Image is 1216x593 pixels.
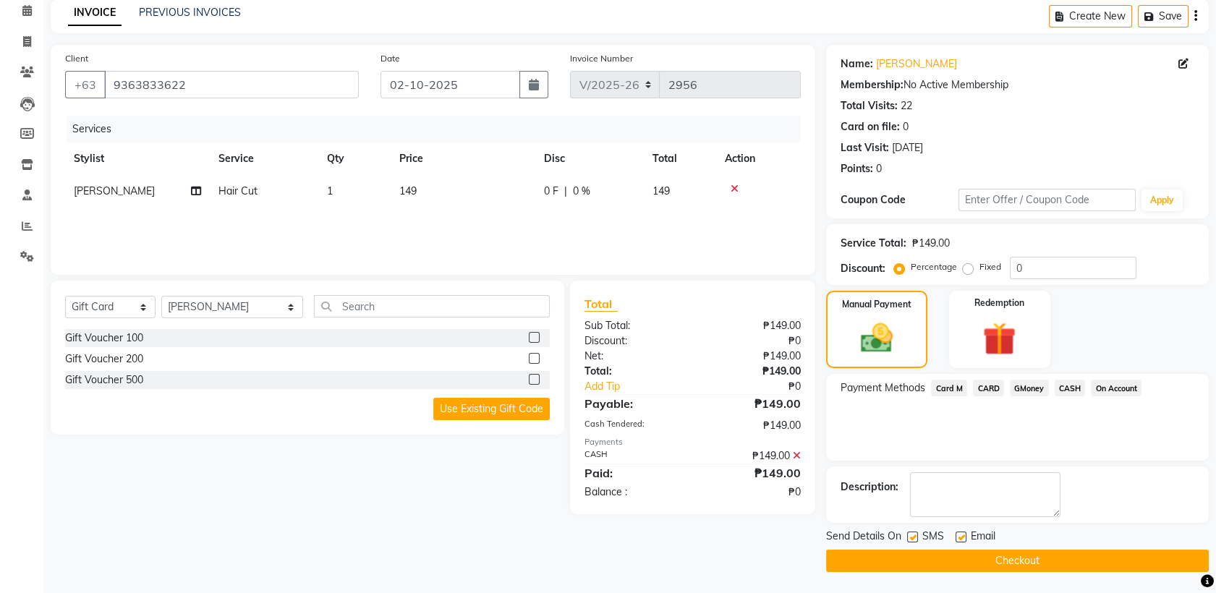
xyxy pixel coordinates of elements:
input: Search by Name/Mobile/Email/Code [104,71,359,98]
label: Manual Payment [842,298,911,311]
div: Service Total: [841,236,906,251]
span: Total [584,296,618,312]
th: Total [644,142,716,175]
span: 149 [652,184,670,197]
div: ₱149.00 [912,236,950,251]
div: Coupon Code [841,192,958,208]
button: Checkout [826,550,1209,572]
div: Name: [841,56,873,72]
div: Net: [574,349,693,364]
div: Description: [841,479,898,495]
span: 0 F [544,184,558,199]
div: Last Visit: [841,140,889,155]
th: Stylist [65,142,210,175]
span: Email [971,529,995,547]
div: No Active Membership [841,77,1194,93]
th: Action [716,142,801,175]
span: 1 [327,184,333,197]
div: ₱0 [713,379,812,394]
div: Cash Tendered: [574,418,693,433]
button: Create New [1049,5,1132,27]
span: CASH [1055,380,1086,396]
input: Search [314,295,550,317]
img: _cash.svg [851,320,903,357]
div: ₱149.00 [693,448,812,464]
div: Total: [574,364,693,379]
button: Save [1138,5,1189,27]
div: ₱149.00 [693,395,812,412]
div: Paid: [574,464,693,482]
button: +63 [65,71,106,98]
label: Client [65,52,88,65]
label: Date [380,52,400,65]
div: ₱149.00 [693,364,812,379]
span: CARD [973,380,1004,396]
div: Membership: [841,77,904,93]
a: Add Tip [574,379,713,394]
a: [PERSON_NAME] [876,56,957,72]
span: GMoney [1010,380,1049,396]
div: Payable: [574,395,693,412]
span: | [564,184,567,199]
span: 149 [399,184,417,197]
div: Total Visits: [841,98,898,114]
input: Enter Offer / Coupon Code [958,189,1135,211]
div: 0 [876,161,882,176]
div: Gift Voucher 200 [65,351,143,367]
th: Service [210,142,318,175]
div: 22 [901,98,912,114]
div: ₱149.00 [693,418,812,433]
th: Disc [535,142,644,175]
th: Qty [318,142,391,175]
div: ₱149.00 [693,349,812,364]
div: Gift Voucher 500 [65,372,143,388]
span: SMS [922,529,944,547]
div: Discount: [841,261,885,276]
div: Balance : [574,485,693,500]
button: Apply [1141,189,1183,211]
span: [PERSON_NAME] [74,184,155,197]
div: Services [67,116,812,142]
label: Invoice Number [570,52,633,65]
button: Use Existing Gift Code [433,398,550,420]
span: On Account [1091,380,1141,396]
span: 0 % [573,184,590,199]
div: ₱0 [693,333,812,349]
span: Hair Cut [218,184,258,197]
label: Percentage [911,260,957,273]
img: _gift.svg [972,318,1026,359]
span: Card M [931,380,967,396]
label: Fixed [979,260,1001,273]
div: Discount: [574,333,693,349]
span: Send Details On [826,529,901,547]
a: PREVIOUS INVOICES [139,6,241,19]
th: Price [391,142,535,175]
div: ₱149.00 [693,464,812,482]
div: ₱149.00 [693,318,812,333]
div: Payments [584,436,801,448]
div: Points: [841,161,873,176]
div: [DATE] [892,140,923,155]
label: Redemption [974,296,1024,310]
div: Card on file: [841,119,900,135]
div: ₱0 [693,485,812,500]
div: Sub Total: [574,318,693,333]
div: CASH [574,448,693,464]
span: Payment Methods [841,380,925,396]
div: Gift Voucher 100 [65,330,143,346]
div: 0 [903,119,909,135]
